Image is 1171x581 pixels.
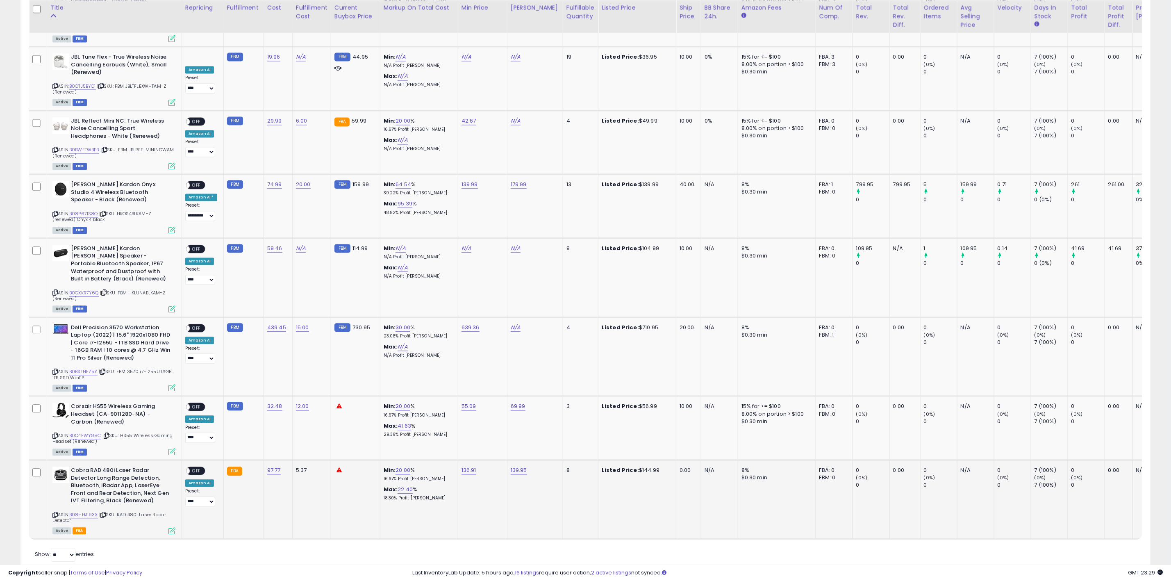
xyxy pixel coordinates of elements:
div: Amazon AI * [185,194,217,201]
b: Max: [384,72,398,80]
div: 0 [961,196,994,203]
div: 0 [998,53,1031,61]
div: 0 [924,53,957,61]
small: FBA [334,117,350,126]
div: 0 [998,260,1031,267]
div: FBA: 0 [819,324,846,331]
span: All listings currently available for purchase on Amazon [52,227,71,234]
a: B0CTJ5BYQ1 [69,83,96,90]
div: 0 [856,260,889,267]
p: 23.08% Profit [PERSON_NAME] [384,333,452,339]
small: FBM [334,52,350,61]
a: 55.09 [462,402,476,410]
div: 9 [566,245,592,252]
div: $0.30 min [741,68,809,75]
div: 0.71 [998,181,1031,188]
div: Current Buybox Price [334,3,377,21]
div: 19 [566,53,592,61]
div: 13 [566,181,592,188]
span: FBM [73,35,87,42]
span: FBM [73,99,87,106]
div: Repricing [185,3,220,12]
div: 0.00 [1108,53,1126,61]
div: 0 [998,324,1031,331]
div: Fulfillable Quantity [566,3,595,21]
div: 0 [1071,324,1105,331]
small: (0%) [1035,332,1046,338]
a: B08P671S8Q [69,210,98,217]
p: N/A Profit [PERSON_NAME] [384,146,452,152]
div: Cost [267,3,289,12]
div: 8% [741,181,809,188]
b: JBL Reflect Mini NC: True Wireless Noise Cancelling Sport Headphones - White (Renewed) [71,117,171,142]
div: ASIN: [52,181,175,232]
div: Min Price [462,3,504,12]
div: FBM: 0 [819,188,846,196]
small: (0%) [1071,332,1083,338]
div: 5 [924,181,957,188]
small: FBM [334,244,350,253]
div: 8% [741,324,809,331]
div: 1 [924,245,957,252]
a: 59.46 [267,244,282,253]
div: 0 [1071,260,1105,267]
div: Amazon Fees [741,3,812,12]
div: 0 [998,117,1031,125]
div: FBM: 1 [819,331,846,339]
div: ASIN: [52,117,175,169]
div: 0 [998,339,1031,346]
div: Days In Stock [1035,3,1064,21]
small: Amazon Fees. [741,12,746,19]
div: 109.95 [856,245,889,252]
a: N/A [398,72,407,80]
small: (0%) [1035,125,1046,132]
div: 261 [1071,181,1105,188]
b: [PERSON_NAME] Kardon [PERSON_NAME] Speaker - Portable Bluetooth Speaker, IP67 Waterproof and Dust... [71,245,171,285]
b: Min: [384,117,396,125]
b: Max: [384,136,398,144]
div: Total Profit Diff. [1108,3,1129,29]
div: FBA: 0 [819,245,846,252]
small: (0%) [1035,61,1046,68]
div: FBA: 3 [819,53,846,61]
span: OFF [190,182,203,189]
small: FBM [227,116,243,125]
div: 0 [1071,53,1105,61]
div: 7 (100%) [1035,53,1068,61]
div: N/A [705,324,732,331]
a: N/A [398,343,407,351]
div: 8.00% on portion > $100 [741,125,809,132]
div: 261.00 [1108,181,1126,188]
p: N/A Profit [PERSON_NAME] [384,353,452,358]
div: 15% for <= $100 [741,117,809,125]
div: N/A [705,181,732,188]
span: | SKU: FBM HKLUNABLKAM-Z (Renewed) [52,289,166,302]
div: 0 [961,260,994,267]
div: FBA: 0 [819,117,846,125]
div: ASIN: [52,245,175,312]
div: Num of Comp. [819,3,849,21]
div: FBM: 0 [819,252,846,260]
span: All listings currently available for purchase on Amazon [52,163,71,170]
a: 69.99 [511,402,525,410]
a: B08HHJ1933 [69,511,98,518]
a: 136.91 [462,466,476,474]
a: 64.54 [396,180,411,189]
div: Avg Selling Price [961,3,991,29]
div: Ship Price [680,3,698,21]
span: All listings currently available for purchase on Amazon [52,305,71,312]
div: 0 [998,132,1031,139]
a: 179.99 [511,180,527,189]
a: N/A [511,324,521,332]
div: 0.00 [1108,117,1126,125]
div: Preset: [185,203,217,221]
div: ASIN: [52,53,175,105]
span: FBM [73,227,87,234]
a: 439.45 [267,324,286,332]
span: 59.99 [352,117,366,125]
span: FBM [73,163,87,170]
div: % [384,200,452,215]
div: 0 [924,132,957,139]
a: B0CXKR7Y6Q [69,289,99,296]
div: 0 [856,196,889,203]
